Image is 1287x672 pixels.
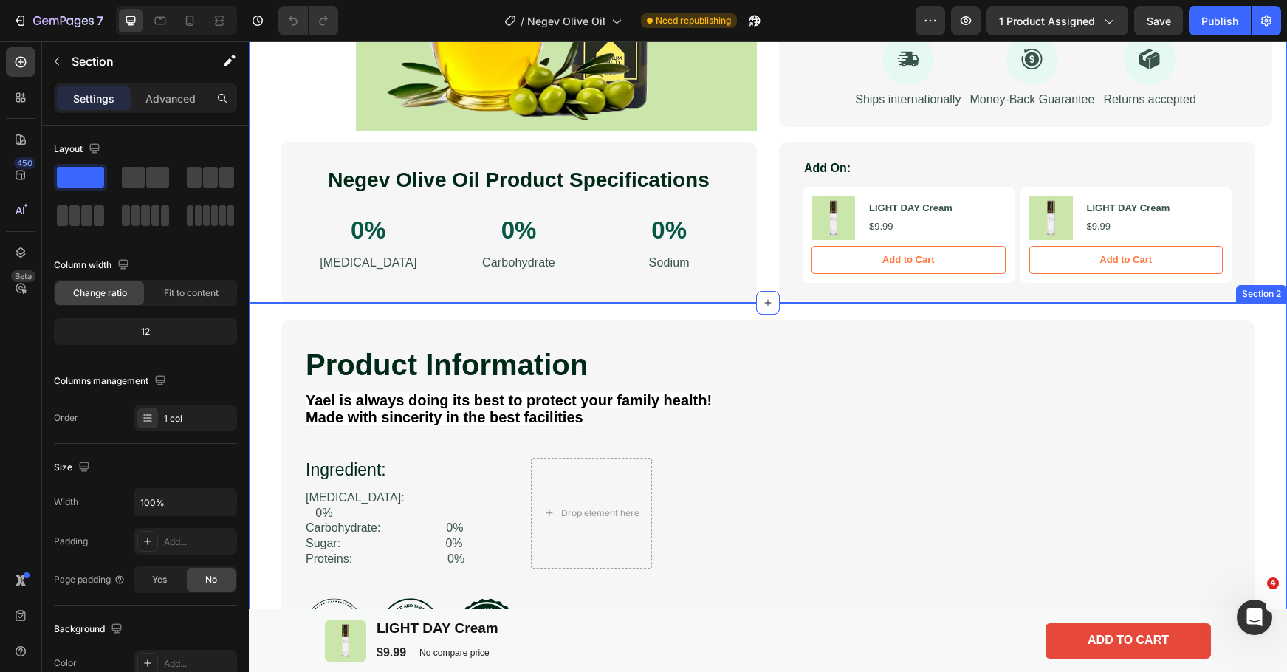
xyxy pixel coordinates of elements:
[171,607,241,616] p: No compare price
[54,656,77,670] div: Color
[134,489,236,515] input: Auto
[634,213,686,225] div: Add to Cart
[55,124,484,154] h2: Negev Olive Oil Product Specifications
[563,205,757,233] button: Add to Cart
[73,287,127,300] span: Change ratio
[164,412,233,425] div: 1 col
[57,321,234,342] div: 12
[54,496,78,509] div: Width
[999,13,1095,29] span: 1 product assigned
[990,246,1035,259] div: Section 2
[54,620,126,640] div: Background
[278,6,338,35] div: Undo/Redo
[606,51,712,66] p: Ships internationally
[656,14,731,27] span: Need republishing
[619,178,705,193] div: $9.99
[1237,600,1272,635] iframe: Intercom live chat
[55,416,223,442] h3: Ingredient:
[54,573,126,586] div: Page padding
[164,287,219,300] span: Fit to content
[73,91,114,106] p: Settings
[854,51,947,66] p: Returns accepted
[6,6,110,35] button: 7
[54,371,169,391] div: Columns management
[527,13,605,29] span: Negev Olive Oil
[97,12,103,30] p: 7
[839,592,920,607] p: Add to cart
[54,535,88,548] div: Padding
[986,6,1128,35] button: 1 product assigned
[14,157,35,169] div: 450
[797,582,962,617] a: Add to cart
[11,270,35,282] div: Beta
[54,140,103,160] div: Layout
[1134,6,1183,35] button: Save
[207,214,333,230] p: Carbohydrate
[619,160,705,175] h3: LIGHT DAY Cream
[126,577,436,598] h1: LIGHT DAY Cream
[1267,577,1279,589] span: 4
[164,657,233,671] div: Add...
[164,535,233,549] div: Add...
[54,256,132,275] div: Column width
[126,603,159,621] div: $9.99
[249,41,1287,672] iframe: To enrich screen reader interactions, please activate Accessibility in Grammarly extension settings
[721,51,845,66] p: Money-Back Guarantee
[57,174,182,205] p: 0%
[145,91,196,106] p: Advanced
[55,303,484,344] h2: Product Information
[1189,6,1251,35] button: Publish
[57,351,463,384] strong: Yael is always doing its best to protect your family health! Made with sincerity in the best faci...
[207,174,333,205] p: 0%
[57,214,182,230] p: [MEDICAL_DATA]
[837,178,923,193] div: $9.99
[555,120,981,135] p: Add On:
[357,174,483,205] p: 0%
[54,458,93,478] div: Size
[837,160,923,175] h3: LIGHT DAY Cream
[312,466,391,478] div: Drop element here
[72,52,193,70] p: Section
[1201,13,1238,29] div: Publish
[851,213,903,225] div: Add to Cart
[54,411,78,425] div: Order
[521,13,524,29] span: /
[357,214,483,230] p: Sodium
[1147,15,1171,27] span: Save
[780,205,975,233] button: Add to Cart
[152,573,167,586] span: Yes
[205,573,217,586] span: No
[530,309,983,611] img: gempages_567882393889801153-f268d963-de85-423b-97ea-df43b620a3bd.jpg
[57,449,222,526] p: [MEDICAL_DATA]: 0% Carbohydrate: 0% Sugar: 0% Proteins: 0%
